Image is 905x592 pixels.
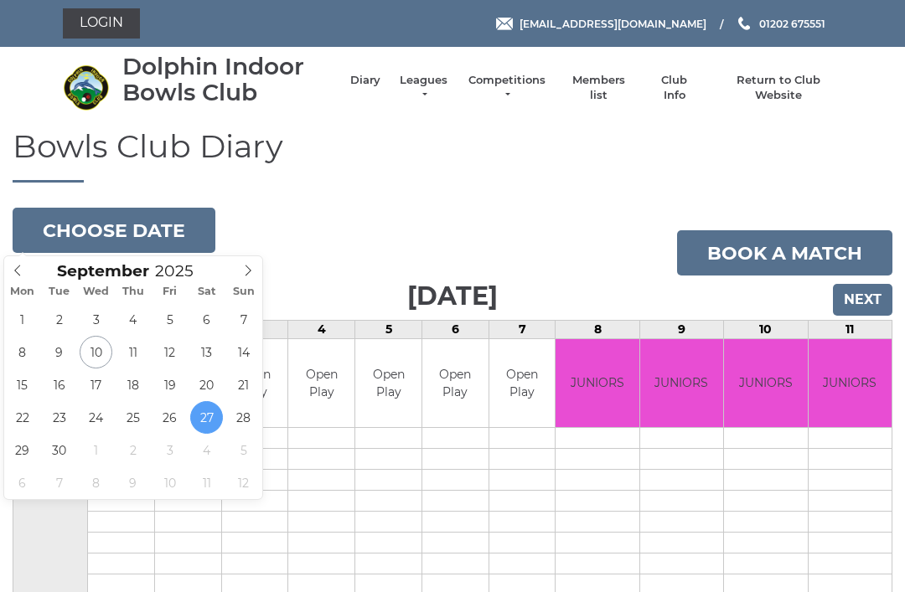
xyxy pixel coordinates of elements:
[6,401,39,434] span: September 22, 2025
[190,401,223,434] span: September 27, 2025
[6,303,39,336] span: September 1, 2025
[190,303,223,336] span: September 6, 2025
[63,8,140,39] a: Login
[6,336,39,368] span: September 8, 2025
[227,434,260,466] span: October 5, 2025
[4,286,41,297] span: Mon
[149,261,215,281] input: Scroll to increment
[190,336,223,368] span: September 13, 2025
[496,16,706,32] a: Email [EMAIL_ADDRESS][DOMAIN_NAME]
[43,466,75,499] span: October 7, 2025
[116,434,149,466] span: October 2, 2025
[190,434,223,466] span: October 4, 2025
[43,434,75,466] span: September 30, 2025
[288,321,355,339] td: 4
[78,286,115,297] span: Wed
[190,466,223,499] span: October 11, 2025
[489,339,556,427] td: Open Play
[809,339,892,427] td: JUNIORS
[639,321,723,339] td: 9
[80,434,112,466] span: October 1, 2025
[225,286,262,297] span: Sun
[43,368,75,401] span: September 16, 2025
[116,368,149,401] span: September 18, 2025
[738,17,750,30] img: Phone us
[80,336,112,368] span: September 10, 2025
[41,286,78,297] span: Tue
[43,401,75,434] span: September 23, 2025
[152,286,189,297] span: Fri
[115,286,152,297] span: Thu
[189,286,225,297] span: Sat
[80,303,112,336] span: September 3, 2025
[153,466,186,499] span: October 10, 2025
[190,368,223,401] span: September 20, 2025
[227,368,260,401] span: September 21, 2025
[677,230,892,275] a: Book a match
[759,17,825,29] span: 01202 675551
[724,321,808,339] td: 10
[808,321,892,339] td: 11
[116,303,149,336] span: September 4, 2025
[153,303,186,336] span: September 5, 2025
[80,401,112,434] span: September 24, 2025
[6,466,39,499] span: October 6, 2025
[6,434,39,466] span: September 29, 2025
[422,339,489,427] td: Open Play
[724,339,807,427] td: JUNIORS
[122,54,334,106] div: Dolphin Indoor Bowls Club
[153,434,186,466] span: October 3, 2025
[355,321,422,339] td: 5
[650,73,699,103] a: Club Info
[227,401,260,434] span: September 28, 2025
[153,336,186,368] span: September 12, 2025
[736,16,825,32] a: Phone us 01202 675551
[43,336,75,368] span: September 9, 2025
[227,303,260,336] span: September 7, 2025
[80,368,112,401] span: September 17, 2025
[6,368,39,401] span: September 15, 2025
[288,339,354,427] td: Open Play
[833,284,892,316] input: Next
[355,339,421,427] td: Open Play
[116,401,149,434] span: September 25, 2025
[467,73,547,103] a: Competitions
[640,339,723,427] td: JUNIORS
[227,466,260,499] span: October 12, 2025
[13,129,892,183] h1: Bowls Club Diary
[556,321,639,339] td: 8
[397,73,450,103] a: Leagues
[80,466,112,499] span: October 8, 2025
[63,64,109,111] img: Dolphin Indoor Bowls Club
[556,339,639,427] td: JUNIORS
[520,17,706,29] span: [EMAIL_ADDRESS][DOMAIN_NAME]
[153,401,186,434] span: September 26, 2025
[116,466,149,499] span: October 9, 2025
[57,264,149,280] span: Scroll to increment
[421,321,489,339] td: 6
[489,321,556,339] td: 7
[716,73,842,103] a: Return to Club Website
[563,73,633,103] a: Members list
[43,303,75,336] span: September 2, 2025
[227,336,260,368] span: September 14, 2025
[153,368,186,401] span: September 19, 2025
[13,208,215,253] button: Choose date
[116,336,149,368] span: September 11, 2025
[350,73,380,88] a: Diary
[496,18,513,30] img: Email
